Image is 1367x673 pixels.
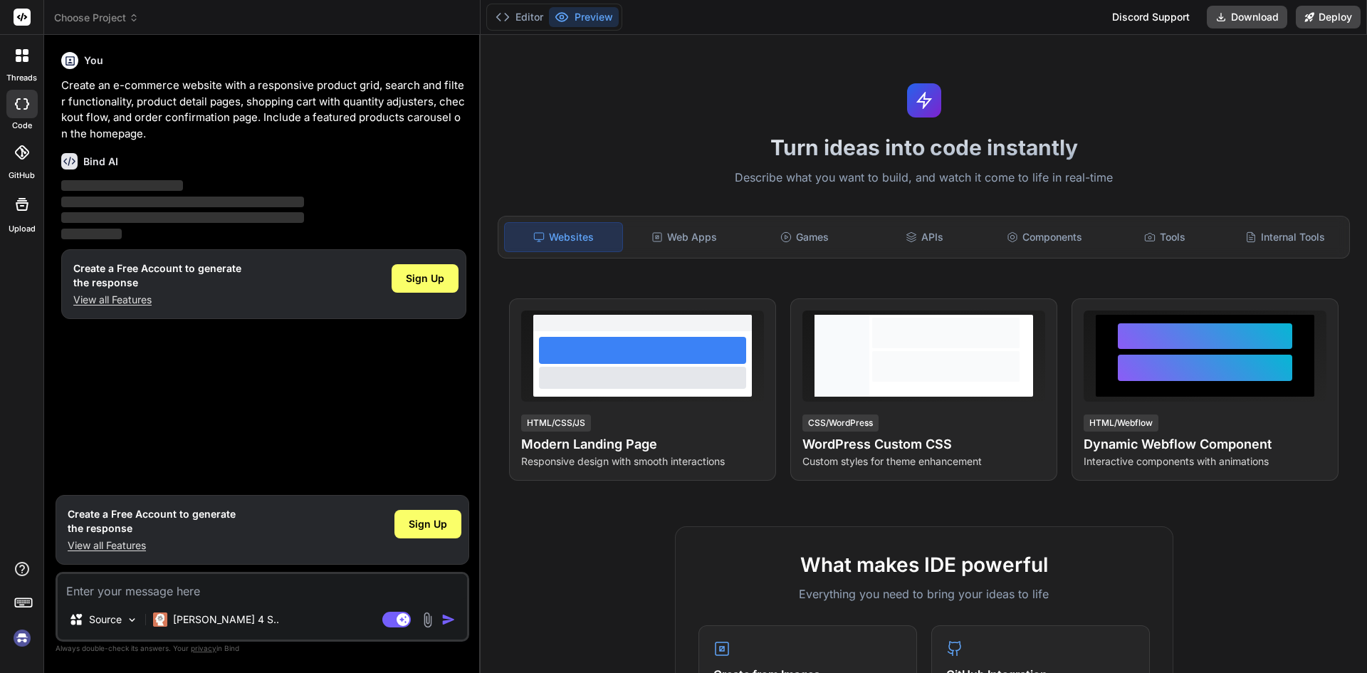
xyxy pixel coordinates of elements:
[746,222,864,252] div: Games
[406,271,444,286] span: Sign Up
[68,538,236,553] p: View all Features
[521,434,764,454] h4: Modern Landing Page
[54,11,139,25] span: Choose Project
[61,180,183,191] span: ‌
[84,53,103,68] h6: You
[802,434,1045,454] h4: WordPress Custom CSS
[61,197,304,207] span: ‌
[441,612,456,627] img: icon
[409,517,447,531] span: Sign Up
[866,222,983,252] div: APIs
[83,155,118,169] h6: Bind AI
[698,550,1150,580] h2: What makes IDE powerful
[1207,6,1287,28] button: Download
[1104,6,1198,28] div: Discord Support
[61,229,122,239] span: ‌
[191,644,216,652] span: privacy
[802,414,879,432] div: CSS/WordPress
[153,612,167,627] img: Claude 4 Sonnet
[89,612,122,627] p: Source
[9,223,36,235] label: Upload
[56,642,469,655] p: Always double-check its answers. Your in Bind
[1296,6,1361,28] button: Deploy
[521,414,591,432] div: HTML/CSS/JS
[1084,414,1158,432] div: HTML/Webflow
[68,507,236,536] h1: Create a Free Account to generate the response
[698,585,1150,602] p: Everything you need to bring your ideas to life
[126,614,138,626] img: Pick Models
[1084,454,1326,469] p: Interactive components with animations
[489,135,1358,160] h1: Turn ideas into code instantly
[1106,222,1224,252] div: Tools
[1084,434,1326,454] h4: Dynamic Webflow Component
[1226,222,1344,252] div: Internal Tools
[9,169,35,182] label: GitHub
[419,612,436,628] img: attachment
[10,626,34,650] img: signin
[490,7,549,27] button: Editor
[549,7,619,27] button: Preview
[73,261,241,290] h1: Create a Free Account to generate the response
[173,612,279,627] p: [PERSON_NAME] 4 S..
[61,78,466,142] p: Create an e-commerce website with a responsive product grid, search and filter functionality, pro...
[12,120,32,132] label: code
[626,222,743,252] div: Web Apps
[504,222,623,252] div: Websites
[802,454,1045,469] p: Custom styles for theme enhancement
[986,222,1104,252] div: Components
[6,72,37,84] label: threads
[61,212,304,223] span: ‌
[489,169,1358,187] p: Describe what you want to build, and watch it come to life in real-time
[73,293,241,307] p: View all Features
[521,454,764,469] p: Responsive design with smooth interactions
